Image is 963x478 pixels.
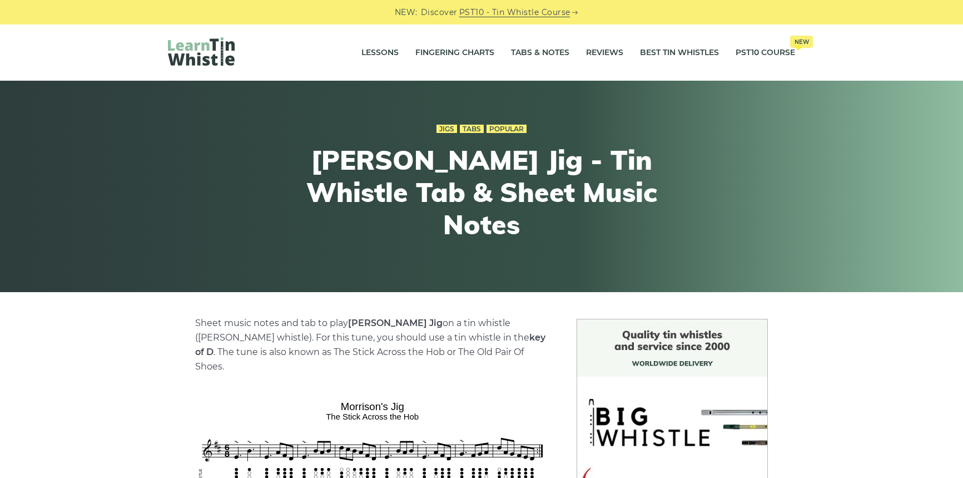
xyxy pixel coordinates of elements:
a: Reviews [586,39,623,67]
span: New [790,36,813,48]
p: Sheet music notes and tab to play on a tin whistle ([PERSON_NAME] whistle). For this tune, you sh... [195,316,550,374]
a: Best Tin Whistles [640,39,719,67]
a: Jigs [436,125,457,134]
a: Tabs [460,125,484,134]
strong: [PERSON_NAME] Jig [348,318,443,328]
a: PST10 CourseNew [736,39,795,67]
a: Fingering Charts [415,39,494,67]
a: Tabs & Notes [511,39,569,67]
a: Lessons [361,39,399,67]
img: LearnTinWhistle.com [168,37,235,66]
h1: [PERSON_NAME] Jig - Tin Whistle Tab & Sheet Music Notes [277,144,686,240]
a: Popular [487,125,527,134]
